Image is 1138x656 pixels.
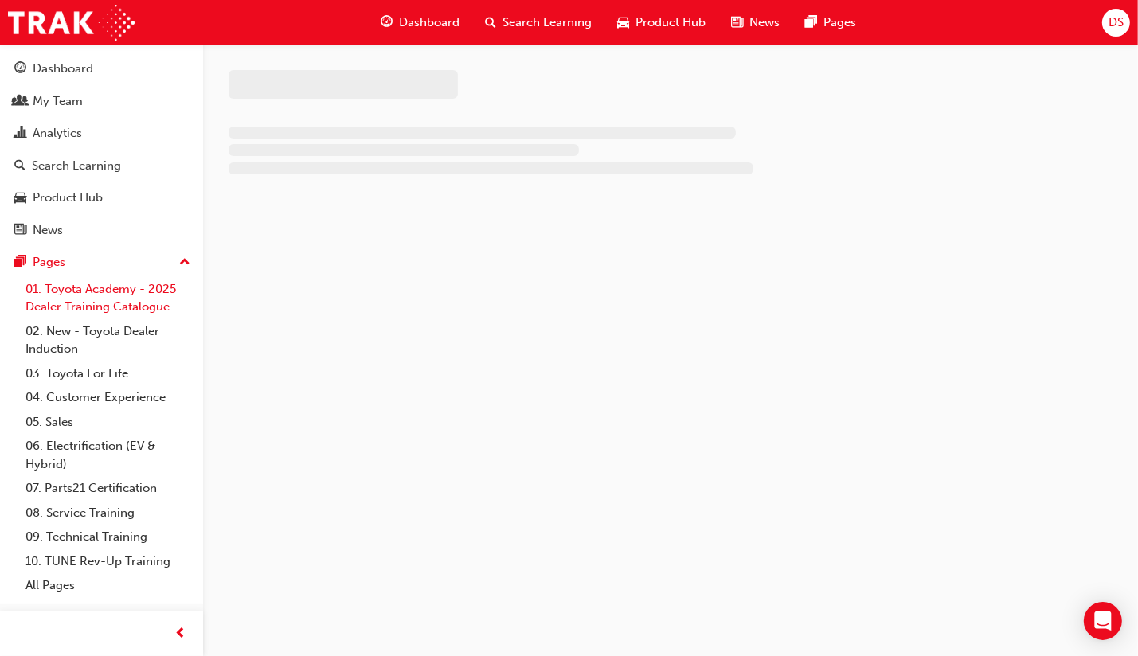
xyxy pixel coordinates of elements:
[14,256,26,270] span: pages-icon
[19,476,197,501] a: 07. Parts21 Certification
[19,525,197,549] a: 09. Technical Training
[19,410,197,435] a: 05. Sales
[6,248,197,277] button: Pages
[503,14,592,32] span: Search Learning
[14,127,26,141] span: chart-icon
[19,361,197,386] a: 03. Toyota For Life
[8,5,135,41] img: Trak
[6,151,197,181] a: Search Learning
[179,252,190,273] span: up-icon
[805,13,817,33] span: pages-icon
[33,124,82,143] div: Analytics
[19,573,197,598] a: All Pages
[1109,14,1124,32] span: DS
[33,92,83,111] div: My Team
[19,277,197,319] a: 01. Toyota Academy - 2025 Dealer Training Catalogue
[792,6,869,39] a: pages-iconPages
[823,14,856,32] span: Pages
[1084,602,1122,640] div: Open Intercom Messenger
[6,119,197,148] a: Analytics
[6,87,197,116] a: My Team
[368,6,472,39] a: guage-iconDashboard
[381,13,393,33] span: guage-icon
[718,6,792,39] a: news-iconNews
[33,253,65,271] div: Pages
[19,319,197,361] a: 02. New - Toyota Dealer Induction
[33,189,103,207] div: Product Hub
[731,13,743,33] span: news-icon
[14,62,26,76] span: guage-icon
[604,6,718,39] a: car-iconProduct Hub
[33,60,93,78] div: Dashboard
[472,6,604,39] a: search-iconSearch Learning
[14,191,26,205] span: car-icon
[6,54,197,84] a: Dashboard
[6,216,197,245] a: News
[14,95,26,109] span: people-icon
[6,51,197,248] button: DashboardMy TeamAnalyticsSearch LearningProduct HubNews
[749,14,780,32] span: News
[19,501,197,525] a: 08. Service Training
[19,549,197,574] a: 10. TUNE Rev-Up Training
[19,434,197,476] a: 06. Electrification (EV & Hybrid)
[485,13,496,33] span: search-icon
[32,157,121,175] div: Search Learning
[19,385,197,410] a: 04. Customer Experience
[14,224,26,238] span: news-icon
[6,183,197,213] a: Product Hub
[399,14,460,32] span: Dashboard
[1102,9,1130,37] button: DS
[617,13,629,33] span: car-icon
[175,624,187,644] span: prev-icon
[14,159,25,174] span: search-icon
[635,14,706,32] span: Product Hub
[33,221,63,240] div: News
